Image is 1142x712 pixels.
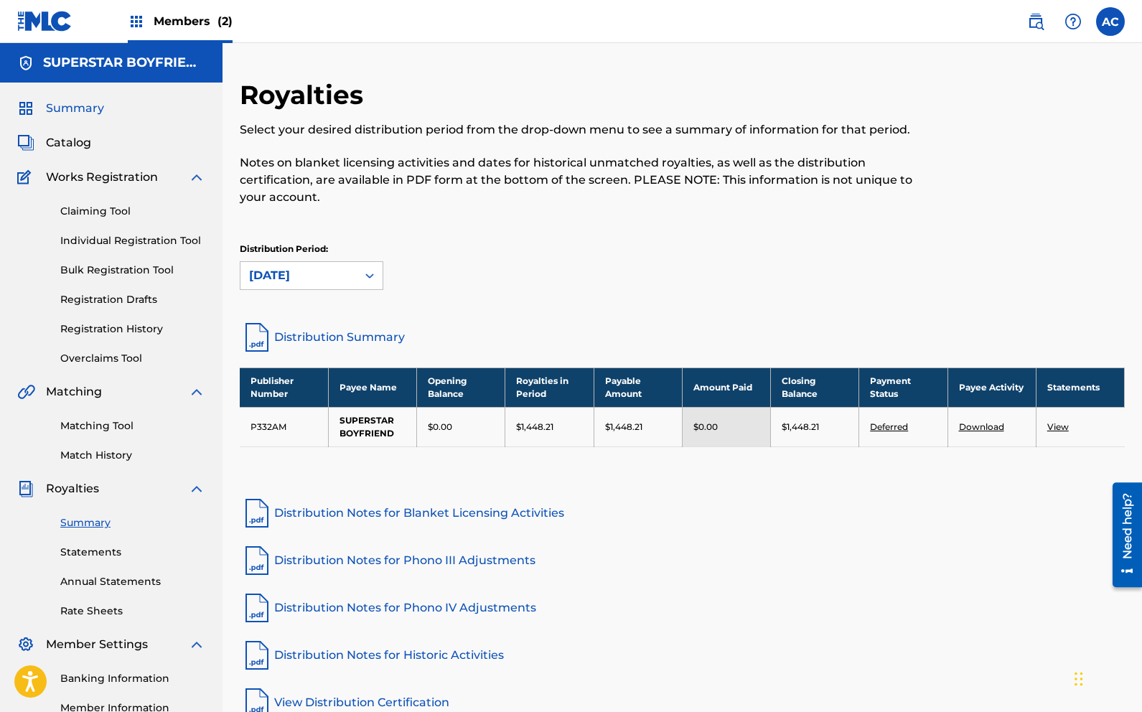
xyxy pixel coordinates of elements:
img: pdf [240,638,274,673]
img: search [1027,13,1044,30]
th: Statements [1036,367,1124,407]
p: $1,448.21 [605,421,642,434]
a: Distribution Notes for Phono III Adjustments [240,543,1125,578]
span: (2) [217,14,233,28]
a: Individual Registration Tool [60,233,205,248]
span: Works Registration [46,169,158,186]
img: Summary [17,100,34,117]
img: Top Rightsholders [128,13,145,30]
th: Publisher Number [240,367,328,407]
img: pdf [240,543,274,578]
p: Notes on blanket licensing activities and dates for historical unmatched royalties, as well as th... [240,154,921,206]
a: Distribution Summary [240,320,1125,355]
img: expand [188,169,205,186]
th: Opening Balance [417,367,505,407]
h5: SUPERSTAR BOYFRIEND [43,55,205,71]
p: $0.00 [693,421,718,434]
img: expand [188,636,205,653]
a: Distribution Notes for Blanket Licensing Activities [240,496,1125,530]
td: SUPERSTAR BOYFRIEND [328,407,416,446]
img: Royalties [17,480,34,497]
th: Payee Activity [947,367,1036,407]
a: Deferred [870,421,908,432]
a: Claiming Tool [60,204,205,219]
th: Payable Amount [594,367,682,407]
img: Accounts [17,55,34,72]
img: MLC Logo [17,11,72,32]
a: View [1047,421,1069,432]
img: Works Registration [17,169,36,186]
td: P332AM [240,407,328,446]
p: Select your desired distribution period from the drop-down menu to see a summary of information f... [240,121,921,139]
img: Member Settings [17,636,34,653]
h2: Royalties [240,79,370,111]
a: Distribution Notes for Phono IV Adjustments [240,591,1125,625]
a: SummarySummary [17,100,104,117]
div: Drag [1075,657,1083,701]
span: Royalties [46,480,99,497]
a: Registration Drafts [60,292,205,307]
span: Summary [46,100,104,117]
div: Help [1059,7,1087,36]
a: Public Search [1021,7,1050,36]
span: Catalog [46,134,91,151]
a: Matching Tool [60,418,205,434]
th: Closing Balance [771,367,859,407]
a: Statements [60,545,205,560]
a: Rate Sheets [60,604,205,619]
th: Amount Paid [682,367,770,407]
span: Members [154,13,233,29]
img: pdf [240,591,274,625]
div: [DATE] [249,267,348,284]
span: Member Settings [46,636,148,653]
span: Matching [46,383,102,400]
a: Match History [60,448,205,463]
a: Registration History [60,322,205,337]
img: pdf [240,496,274,530]
img: expand [188,480,205,497]
a: Bulk Registration Tool [60,263,205,278]
a: Annual Statements [60,574,205,589]
a: Download [959,421,1004,432]
img: distribution-summary-pdf [240,320,274,355]
p: Distribution Period: [240,243,383,256]
p: $1,448.21 [782,421,819,434]
th: Payee Name [328,367,416,407]
img: help [1064,13,1082,30]
img: Matching [17,383,35,400]
img: expand [188,383,205,400]
iframe: Resource Center [1102,477,1142,592]
img: Catalog [17,134,34,151]
a: Distribution Notes for Historic Activities [240,638,1125,673]
a: CatalogCatalog [17,134,91,151]
th: Royalties in Period [505,367,594,407]
a: Overclaims Tool [60,351,205,366]
th: Payment Status [859,367,947,407]
a: Summary [60,515,205,530]
a: Banking Information [60,671,205,686]
p: $0.00 [428,421,452,434]
div: User Menu [1096,7,1125,36]
iframe: Chat Widget [1070,643,1142,712]
p: $1,448.21 [516,421,553,434]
